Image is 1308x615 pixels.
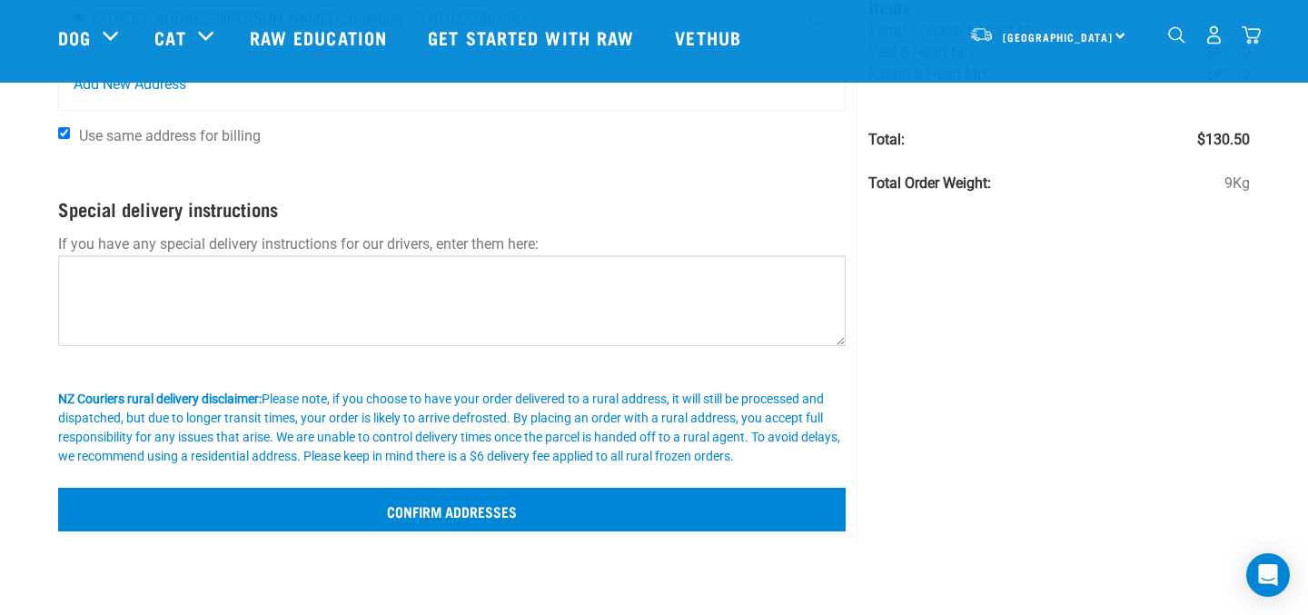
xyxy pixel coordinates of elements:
[58,488,846,531] input: Confirm addresses
[58,127,70,139] input: Use same address for billing
[1168,26,1185,44] img: home-icon-1@2x.png
[410,1,657,74] a: Get started with Raw
[969,26,994,43] img: van-moving.png
[58,198,846,219] h4: Special delivery instructions
[868,174,991,192] strong: Total Order Weight:
[1224,173,1250,194] span: 9Kg
[58,390,846,466] div: Please note, if you choose to have your order delivered to a rural address, it will still be proc...
[79,127,261,144] span: Use same address for billing
[58,233,846,255] p: If you have any special delivery instructions for our drivers, enter them here:
[1204,25,1224,45] img: user.png
[59,59,845,110] a: Add New Address
[1242,25,1261,45] img: home-icon@2x.png
[74,74,186,95] span: Add New Address
[1003,34,1113,40] span: [GEOGRAPHIC_DATA]
[868,131,905,148] strong: Total:
[232,1,410,74] a: Raw Education
[1246,553,1290,597] div: Open Intercom Messenger
[657,1,764,74] a: Vethub
[1197,129,1250,151] span: $130.50
[58,24,91,51] a: Dog
[58,392,262,406] b: NZ Couriers rural delivery disclaimer:
[154,24,185,51] a: Cat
